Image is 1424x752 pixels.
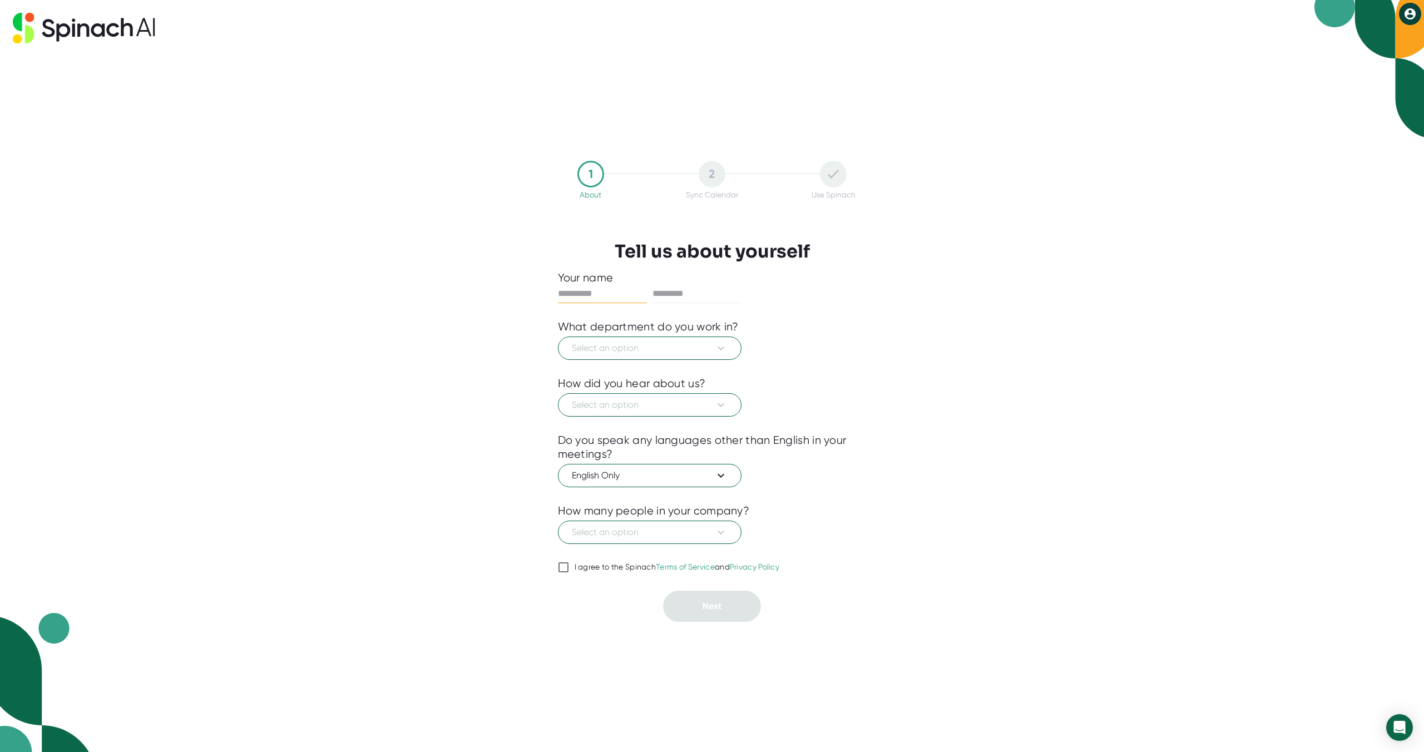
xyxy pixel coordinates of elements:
[558,393,741,417] button: Select an option
[558,433,867,461] div: Do you speak any languages other than English in your meetings?
[699,161,725,187] div: 2
[663,591,761,622] button: Next
[1386,714,1413,741] div: Open Intercom Messenger
[703,601,721,611] span: Next
[558,504,750,518] div: How many people in your company?
[615,241,810,262] h3: Tell us about yourself
[572,342,728,355] span: Select an option
[730,562,779,571] a: Privacy Policy
[572,398,728,412] span: Select an option
[656,562,715,571] a: Terms of Service
[558,337,741,360] button: Select an option
[558,271,867,285] div: Your name
[558,320,739,334] div: What department do you work in?
[812,190,856,199] div: Use Spinach
[577,161,604,187] div: 1
[575,562,780,572] div: I agree to the Spinach and
[572,526,728,539] span: Select an option
[572,469,728,482] span: English Only
[686,190,738,199] div: Sync Calendar
[558,377,706,390] div: How did you hear about us?
[558,464,741,487] button: English Only
[580,190,601,199] div: About
[558,521,741,544] button: Select an option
